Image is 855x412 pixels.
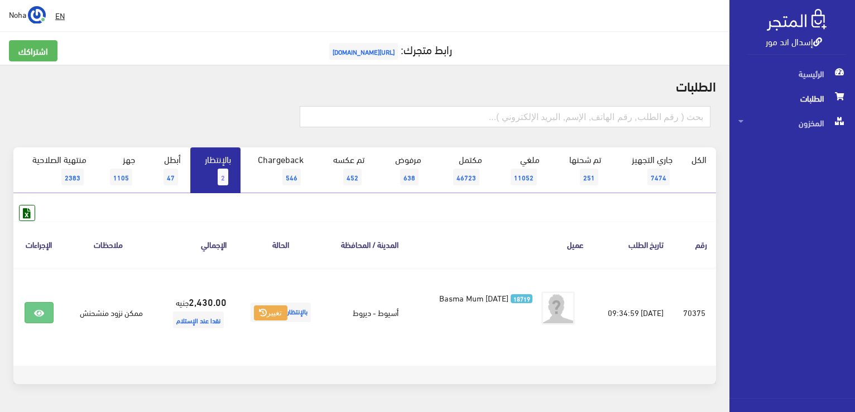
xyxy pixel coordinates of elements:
th: الإجراءات [13,221,64,267]
a: تم عكسه452 [313,147,374,193]
span: المخزون [738,111,846,135]
a: أبطل47 [145,147,190,193]
span: 2383 [61,169,84,185]
button: تغيير [254,305,287,321]
a: المخزون [729,111,855,135]
img: ... [28,6,46,24]
span: 546 [282,169,301,185]
span: [URL][DOMAIN_NAME] [329,43,398,60]
a: تم شحنها251 [549,147,611,193]
th: الحالة [236,221,325,267]
a: 18719 Basma Mum [DATE] [425,291,532,304]
a: اشتراكك [9,40,57,61]
img: . [767,9,827,31]
a: مكتمل46723 [431,147,492,193]
th: ملاحظات [64,221,152,267]
a: EN [51,6,69,26]
td: 70375 [673,268,716,357]
span: Noha [9,7,26,21]
img: avatar.png [541,291,575,325]
th: عميل [407,221,593,267]
span: 7474 [647,169,670,185]
th: تاريخ الطلب [593,221,673,267]
h2: الطلبات [13,78,716,93]
span: 2 [218,169,228,185]
a: مرفوض638 [374,147,431,193]
span: 251 [580,169,598,185]
a: ... Noha [9,6,46,23]
a: رابط متجرك:[URL][DOMAIN_NAME] [326,39,452,59]
td: ممكن نزود منشحنش [64,268,152,357]
span: 46723 [453,169,479,185]
span: 452 [343,169,362,185]
span: الطلبات [738,86,846,111]
a: ملغي11052 [492,147,549,193]
a: جهز1105 [96,147,145,193]
span: 1105 [110,169,132,185]
span: 11052 [511,169,537,185]
th: رقم [673,221,716,267]
span: الرئيسية [738,61,846,86]
td: جنيه [152,268,236,357]
td: [DATE] 09:34:59 [593,268,673,357]
span: نقدا عند الإستلام [173,312,224,328]
a: الكل [682,147,716,171]
span: 47 [164,169,178,185]
a: جاري التجهيز7474 [611,147,683,193]
span: 638 [400,169,419,185]
span: 18719 [511,294,532,304]
a: الرئيسية [729,61,855,86]
th: المدينة / المحافظة [326,221,407,267]
input: بحث ( رقم الطلب, رقم الهاتف, الإسم, البريد اﻹلكتروني )... [300,106,710,127]
a: الطلبات [729,86,855,111]
a: منتهية الصلاحية2383 [13,147,96,193]
strong: 2,430.00 [189,294,227,309]
a: إسدال اند مور [766,33,822,49]
u: EN [55,8,65,22]
td: أسيوط - ديروط [326,268,407,357]
span: Basma Mum [DATE] [439,290,508,305]
span: بالإنتظار [251,303,310,322]
a: بالإنتظار2 [190,147,241,193]
th: اﻹجمالي [152,221,236,267]
a: Chargeback546 [241,147,313,193]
